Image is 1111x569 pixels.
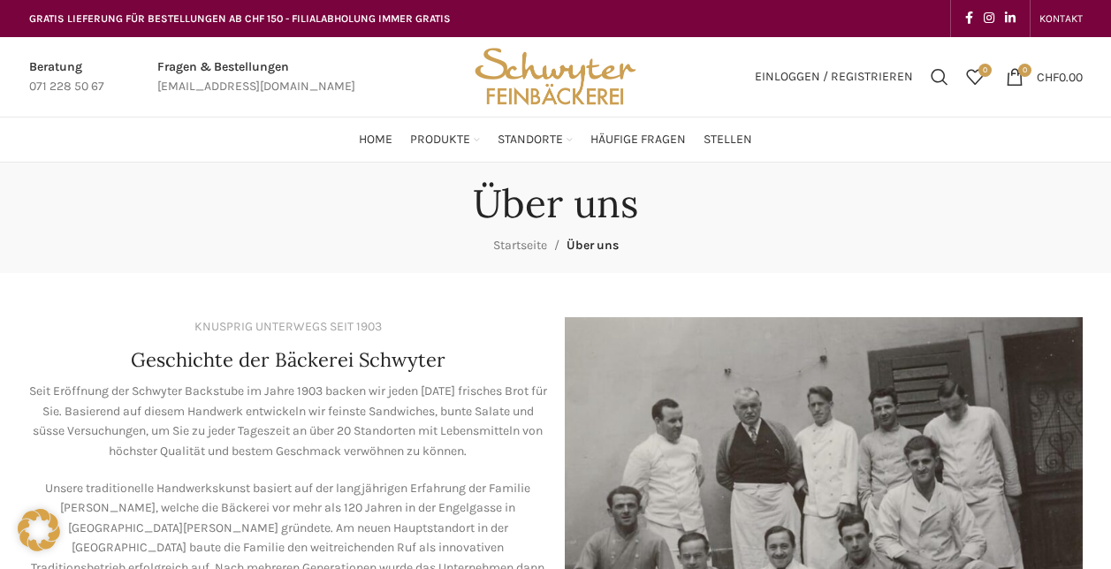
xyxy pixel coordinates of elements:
[960,6,978,31] a: Facebook social link
[473,180,638,227] h1: Über uns
[957,59,993,95] div: Meine Wunschliste
[359,132,392,148] span: Home
[704,132,752,148] span: Stellen
[922,59,957,95] a: Suchen
[590,132,686,148] span: Häufige Fragen
[157,57,355,97] a: Infobox link
[997,59,1092,95] a: 0 CHF0.00
[468,37,642,117] img: Bäckerei Schwyter
[493,238,547,253] a: Startseite
[978,6,1000,31] a: Instagram social link
[704,122,752,157] a: Stellen
[29,382,547,461] p: Seit Eröffnung der Schwyter Backstube im Jahre 1903 backen wir jeden [DATE] frisches Brot für Sie...
[1037,69,1083,84] bdi: 0.00
[755,71,913,83] span: Einloggen / Registrieren
[29,57,104,97] a: Infobox link
[468,68,642,83] a: Site logo
[978,64,992,77] span: 0
[1039,12,1083,25] span: KONTAKT
[567,238,619,253] span: Über uns
[194,317,382,337] div: KNUSPRIG UNTERWEGS SEIT 1903
[29,12,451,25] span: GRATIS LIEFERUNG FÜR BESTELLUNGEN AB CHF 150 - FILIALABHOLUNG IMMER GRATIS
[1039,1,1083,36] a: KONTAKT
[410,122,480,157] a: Produkte
[1000,6,1021,31] a: Linkedin social link
[1037,69,1059,84] span: CHF
[746,59,922,95] a: Einloggen / Registrieren
[410,132,470,148] span: Produkte
[498,132,563,148] span: Standorte
[1031,1,1092,36] div: Secondary navigation
[498,122,573,157] a: Standorte
[20,122,1092,157] div: Main navigation
[131,346,445,374] h4: Geschichte der Bäckerei Schwyter
[359,122,392,157] a: Home
[1018,64,1031,77] span: 0
[957,59,993,95] a: 0
[590,122,686,157] a: Häufige Fragen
